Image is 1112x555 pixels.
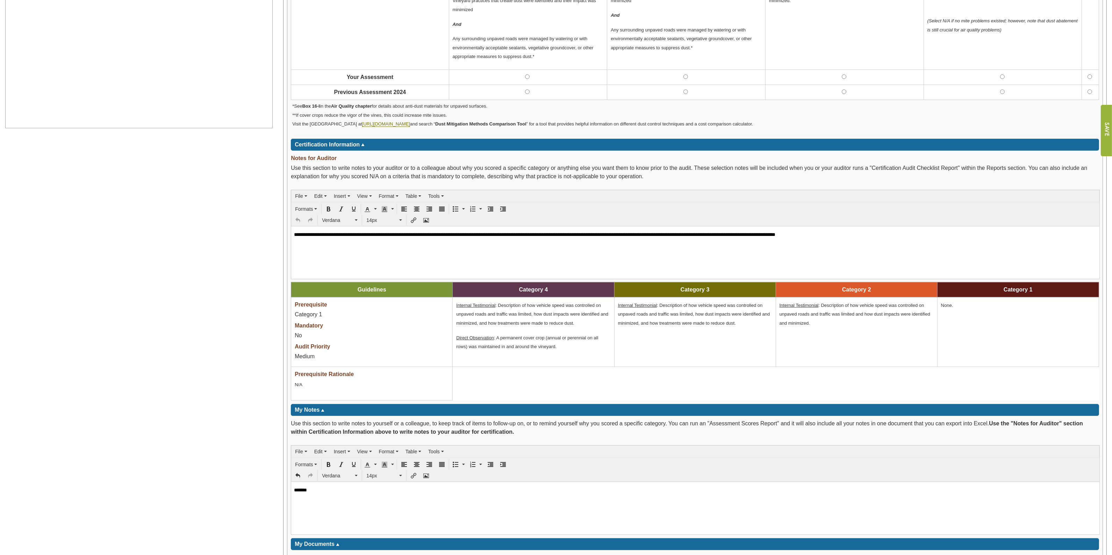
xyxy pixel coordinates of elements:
div: Font Family [319,470,361,481]
span: Verdana [322,217,353,224]
u: Internal Testimonial [780,303,819,308]
div: Insert/edit image [420,470,432,481]
div: Italic [335,459,347,470]
div: Italic [335,204,347,214]
span: Format [379,193,394,199]
div: Justify [436,204,448,214]
span: My Documents [295,541,335,547]
div: Align left [398,204,410,214]
div: Text color [362,459,379,470]
div: Bullet list [450,459,467,470]
span: Table [406,193,417,199]
div: Align right [423,204,435,214]
span: *See in the for details about anti-dust materials for unpaved surfaces. [292,103,487,109]
span: Previous Assessment 2024 [334,89,406,95]
em: And [453,22,461,27]
div: Align left [398,459,410,470]
div: Bold [323,204,335,214]
div: Align right [423,459,435,470]
td: Category 2 [776,282,937,297]
u: Internal Testimonial [618,303,657,308]
div: Justify [436,459,448,470]
span: Edit [314,449,323,454]
div: Increase indent [497,459,509,470]
strong: Air Quality chapter [331,103,372,109]
u: Internal Testimonial [456,303,495,308]
div: Undo [292,215,304,225]
div: Use this section to write notes to your auditor or to a colleague about why you scored a specific... [291,164,1099,184]
em: (Select N/A if no mite problems existed; however, note that dust abatement is still crucial for a... [927,18,1078,33]
div: Click to toggle my notes information [291,404,1099,416]
span: Tools [428,193,440,199]
span: : Description of how vehicle speed was controlled on unpaved roads and traffic was limited, how d... [456,303,608,326]
img: sort_arrow_up.gif [321,409,324,412]
span: Insert [334,449,346,454]
div: Decrease indent [485,204,496,214]
div: Decrease indent [485,459,496,470]
span: Medium [295,353,315,359]
strong: Dust Mitigation Methods Comparison Tool [435,121,526,127]
span: Prerequisite [295,302,327,308]
span: Mandatory [295,323,323,329]
u: Direct Observation [456,335,494,340]
span: View [357,449,368,454]
span: Edit [314,193,323,199]
span: 14px [366,472,398,479]
span: File [295,193,303,199]
div: Align center [411,459,423,470]
div: Use this section to write notes to yourself or a colleague, to keep track of items to follow-up o... [291,419,1099,440]
span: Formats [295,206,313,212]
input: Submit [1100,105,1112,156]
div: Redo [304,215,316,225]
div: Bullet list [450,204,467,214]
span: No [295,332,302,338]
span: Category 1 [295,311,322,317]
div: Font Sizes [363,215,405,225]
div: Redo [304,470,316,481]
div: Bold [323,459,335,470]
div: Click to toggle certification information [291,139,1099,151]
div: Font Sizes [363,470,405,481]
span: File [295,449,303,454]
div: Insert/edit link [408,470,419,481]
span: Insert [334,193,346,199]
span: **If cover crops reduce the vigor of the vines, this could increase mite issues. [292,113,447,118]
span: Certification Information [295,142,360,147]
span: : Description of how vehicle speed was controlled on unpaved roads and traffic was limited and ho... [780,303,930,326]
div: Numbered list [467,204,484,214]
div: Increase indent [497,204,509,214]
div: Text color [362,204,379,214]
div: Notes for Auditor [291,154,1099,164]
iframe: Rich Text Area. Press ALT-F9 for menu. Press ALT-F10 for toolbar. Press ALT-0 for help [291,482,1099,534]
span: View [357,193,368,199]
span: Prerequisite Rationale [295,371,354,377]
span: Tools [428,449,440,454]
span: Your Assessment [347,74,393,80]
span: : A permanent cover crop (annual or perennial on all rows) was maintained in and around the viney... [456,335,598,349]
div: Insert/edit link [408,215,419,225]
td: Category 1 [937,282,1099,297]
strong: Box 16-I [302,103,320,109]
div: Underline [348,204,360,214]
span: Audit Priority [295,344,330,349]
div: Insert/edit image [420,215,432,225]
div: Numbered list [467,459,484,470]
span: Any surrounding unpaved roads were managed by watering or with environmentally acceptable sealant... [453,36,594,59]
div: Undo [292,470,304,481]
div: Font Family [319,215,361,225]
span: Table [406,449,417,454]
td: Category 4 [453,282,614,297]
div: Underline [348,459,360,470]
img: sort_arrow_up.gif [336,543,339,546]
span: Guidelines [358,287,386,293]
div: Click to toggle my documents information [291,538,1099,550]
span: Verdana [322,472,353,479]
span: Visit the [GEOGRAPHIC_DATA] at and search “ ” for a tool that provides helpful information on dif... [292,121,753,127]
img: sort_arrow_up.gif [361,144,365,146]
span: None. [941,303,953,308]
td: Category 3 [614,282,776,297]
div: Align center [411,204,423,214]
em: And [611,13,619,18]
span: Any surrounding unpaved roads were managed by watering or with environmentally acceptable sealant... [611,27,752,50]
span: Formats [295,462,313,467]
